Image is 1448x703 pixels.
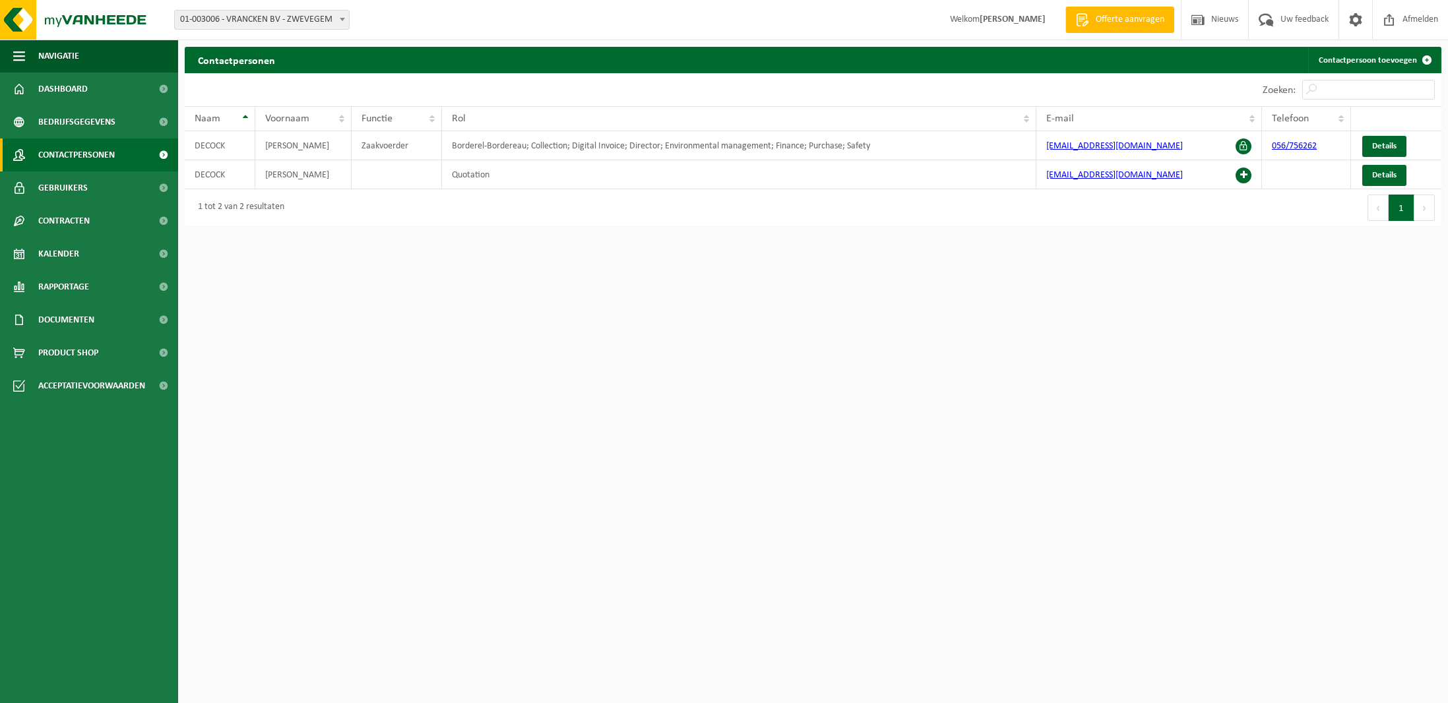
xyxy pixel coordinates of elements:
td: [PERSON_NAME] [255,160,352,189]
div: 1 tot 2 van 2 resultaten [191,196,284,220]
span: Navigatie [38,40,79,73]
span: Bedrijfsgegevens [38,106,115,138]
span: Contracten [38,204,90,237]
span: Functie [362,113,393,124]
button: 1 [1389,195,1414,221]
td: Quotation [442,160,1036,189]
span: 01-003006 - VRANCKEN BV - ZWEVEGEM [175,11,349,29]
span: Documenten [38,303,94,336]
td: Borderel-Bordereau; Collection; Digital Invoice; Director; Environmental management; Finance; Pur... [442,131,1036,160]
button: Previous [1368,195,1389,221]
span: E-mail [1046,113,1074,124]
a: 056/756262 [1272,141,1317,151]
span: Voornaam [265,113,309,124]
td: DECOCK [185,131,255,160]
a: Contactpersoon toevoegen [1308,47,1440,73]
span: Acceptatievoorwaarden [38,369,145,402]
span: Contactpersonen [38,138,115,171]
span: Product Shop [38,336,98,369]
a: [EMAIL_ADDRESS][DOMAIN_NAME] [1046,141,1183,151]
span: Details [1372,171,1397,179]
span: Kalender [38,237,79,270]
td: DECOCK [185,160,255,189]
span: 01-003006 - VRANCKEN BV - ZWEVEGEM [174,10,350,30]
span: Dashboard [38,73,88,106]
a: Details [1362,136,1406,157]
td: Zaakvoerder [352,131,442,160]
span: Details [1372,142,1397,150]
strong: [PERSON_NAME] [980,15,1046,24]
span: Offerte aanvragen [1092,13,1168,26]
span: Rapportage [38,270,89,303]
a: Details [1362,165,1406,186]
span: Naam [195,113,220,124]
span: Rol [452,113,466,124]
td: [PERSON_NAME] [255,131,352,160]
button: Next [1414,195,1435,221]
a: Offerte aanvragen [1065,7,1174,33]
span: Gebruikers [38,171,88,204]
label: Zoeken: [1263,85,1296,96]
span: Telefoon [1272,113,1309,124]
h2: Contactpersonen [185,47,288,73]
a: [EMAIL_ADDRESS][DOMAIN_NAME] [1046,170,1183,180]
